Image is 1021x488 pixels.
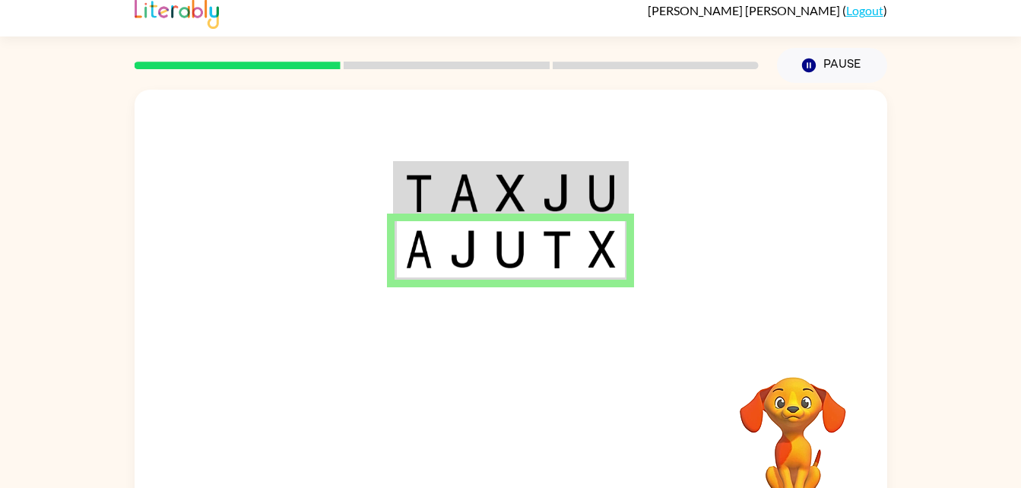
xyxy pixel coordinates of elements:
[449,174,478,212] img: a
[648,3,842,17] span: [PERSON_NAME] [PERSON_NAME]
[496,174,525,212] img: x
[648,3,887,17] div: ( )
[588,174,616,212] img: u
[405,174,433,212] img: t
[405,230,433,268] img: a
[449,230,478,268] img: j
[496,230,525,268] img: u
[846,3,883,17] a: Logout
[542,174,571,212] img: j
[542,230,571,268] img: t
[588,230,616,268] img: x
[777,48,887,83] button: Pause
